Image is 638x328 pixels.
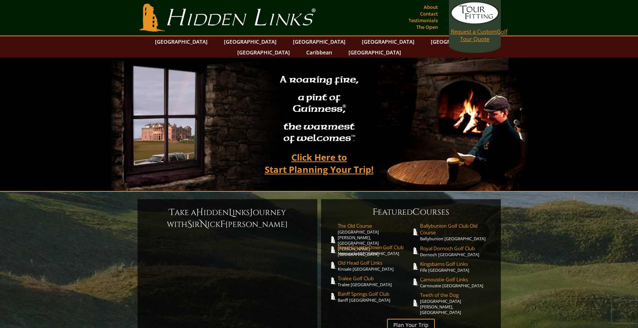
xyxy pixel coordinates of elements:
span: Old Head Golf Links [338,260,411,266]
h6: ake a idden inks ourney with ir ick [PERSON_NAME] [145,207,310,230]
span: F [373,206,378,218]
a: Click Here toStart Planning Your Trip! [257,148,381,178]
a: Royal Dornoch Golf ClubDornoch [GEOGRAPHIC_DATA] [420,245,493,257]
h2: A roaring fire, a pint of Guinness , the warmest of welcomes™. [275,71,363,148]
a: Contact [418,9,440,19]
a: Kingsbarns Golf LinksFife [GEOGRAPHIC_DATA] [420,261,493,273]
a: Tralee Golf ClubTralee [GEOGRAPHIC_DATA] [338,275,411,287]
span: Teeth of the Dog [420,292,493,298]
a: [GEOGRAPHIC_DATA] [289,36,349,47]
a: [GEOGRAPHIC_DATA] [234,47,294,58]
span: S [187,218,192,230]
a: The Old Course[GEOGRAPHIC_DATA][PERSON_NAME], [GEOGRAPHIC_DATA][PERSON_NAME] [GEOGRAPHIC_DATA] [338,222,411,257]
span: Tralee Golf Club [338,275,411,282]
span: Kingsbarns Golf Links [420,261,493,267]
span: Request a Custom [451,28,497,35]
span: J [250,207,253,218]
span: Ballybunion Golf Club Old Course [420,222,493,236]
a: [GEOGRAPHIC_DATA] [345,47,405,58]
a: Old Head Golf LinksKinsale [GEOGRAPHIC_DATA] [338,260,411,272]
span: Banff Springs Golf Club [338,291,411,297]
span: Royal County Down Golf Club [338,244,411,251]
span: H [196,207,204,218]
a: [GEOGRAPHIC_DATA] [151,36,211,47]
a: Carnoustie Golf LinksCarnoustie [GEOGRAPHIC_DATA] [420,276,493,288]
a: About [422,2,440,12]
a: Teeth of the Dog[GEOGRAPHIC_DATA][PERSON_NAME], [GEOGRAPHIC_DATA] [420,292,493,315]
a: Caribbean [303,47,336,58]
span: F [220,218,225,230]
a: Ballybunion Golf Club Old CourseBallybunion [GEOGRAPHIC_DATA] [420,222,493,241]
a: The Open [414,22,440,32]
a: Royal County Down Golf ClubNewcastle [GEOGRAPHIC_DATA] [338,244,411,256]
a: Testimonials [407,15,440,26]
span: L [229,207,232,218]
span: N [200,218,207,230]
a: Request a CustomGolf Tour Quote [451,2,499,43]
span: C [413,206,420,218]
h6: eatured ourses [328,206,493,218]
a: [GEOGRAPHIC_DATA] [220,36,280,47]
a: Banff Springs Golf ClubBanff [GEOGRAPHIC_DATA] [338,291,411,303]
span: Carnoustie Golf Links [420,276,493,283]
a: [GEOGRAPHIC_DATA] [358,36,418,47]
a: [GEOGRAPHIC_DATA] [427,36,487,47]
span: T [169,207,175,218]
span: Royal Dornoch Golf Club [420,245,493,252]
span: The Old Course [338,222,411,229]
